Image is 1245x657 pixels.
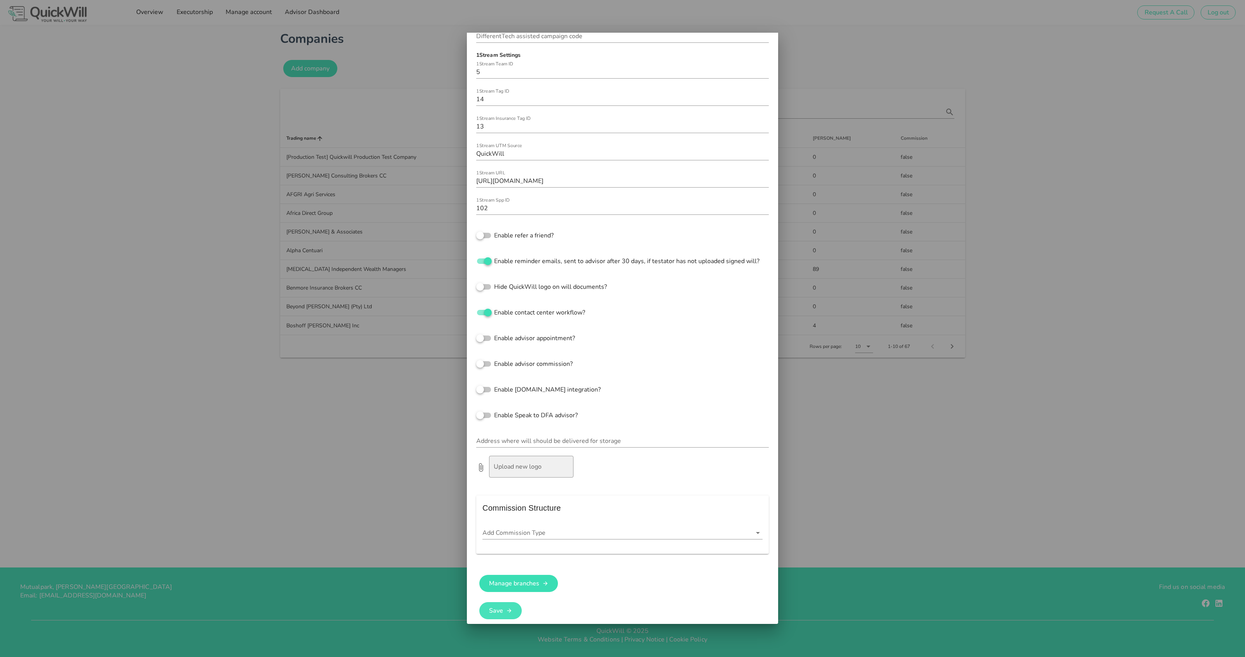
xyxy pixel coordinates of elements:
button: Save [479,602,522,619]
button: Upload new logo prepended action [474,462,488,473]
label: Enable refer a friend? [494,232,769,239]
strong: 1Stream Settings [476,51,521,59]
label: Enable contact center workflow? [494,309,769,316]
label: 1Stream URL [476,170,505,176]
label: 1Stream Spp ID [476,197,510,203]
label: Enable reminder emails, sent to advisor after 30 days, if testator has not uploaded signed will? [494,257,769,265]
label: 1Stream Team ID [476,61,513,67]
div: Commission Structure [476,495,769,520]
label: Hide QuickWill logo on will documents? [494,283,769,291]
div: Add Commission Type [482,527,763,539]
label: Enable Speak to DFA advisor? [494,411,769,419]
span: Manage branches [489,579,539,588]
label: Enable advisor commission? [494,360,769,368]
label: 1Stream Insurance Tag ID [476,116,531,121]
span: Save [489,606,503,615]
label: 1Stream Tag ID [476,88,509,94]
label: Enable advisor appointment? [494,334,769,342]
button: Manage branches [479,575,558,592]
label: Enable [DOMAIN_NAME] integration? [494,386,769,393]
label: 1Stream UTM Source [476,143,522,149]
